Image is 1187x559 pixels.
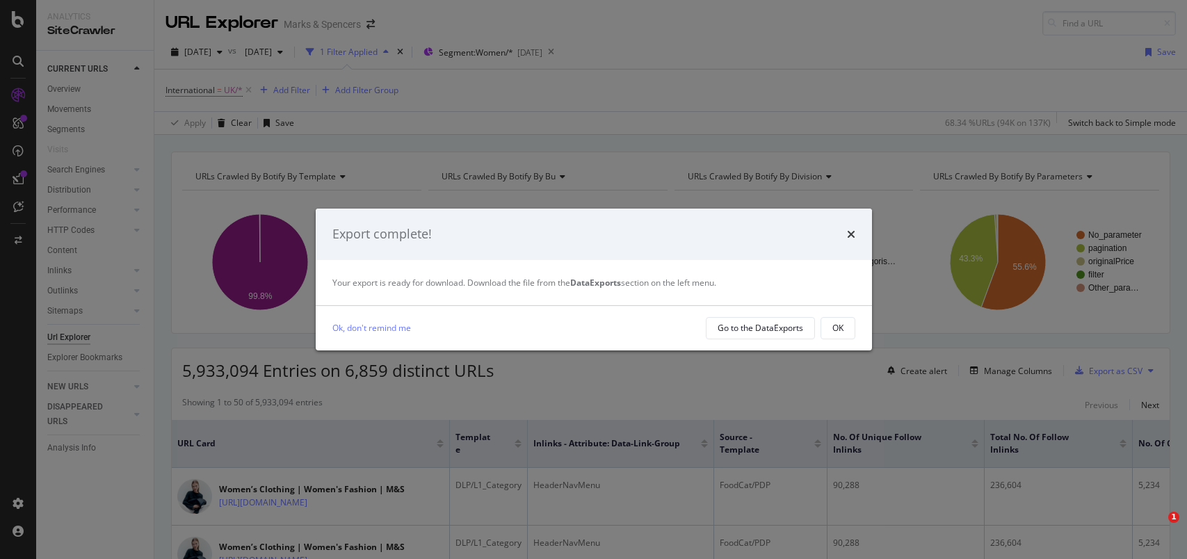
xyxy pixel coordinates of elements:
div: OK [832,322,843,334]
button: Go to the DataExports [706,317,815,339]
a: Ok, don't remind me [332,321,411,335]
div: times [847,225,855,243]
div: Your export is ready for download. Download the file from the [332,277,855,289]
div: modal [316,209,872,350]
div: Go to the DataExports [718,322,803,334]
button: OK [821,317,855,339]
span: section on the left menu. [570,277,716,289]
div: Export complete! [332,225,432,243]
strong: DataExports [570,277,621,289]
iframe: Intercom live chat [1140,512,1173,545]
span: 1 [1168,512,1179,523]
